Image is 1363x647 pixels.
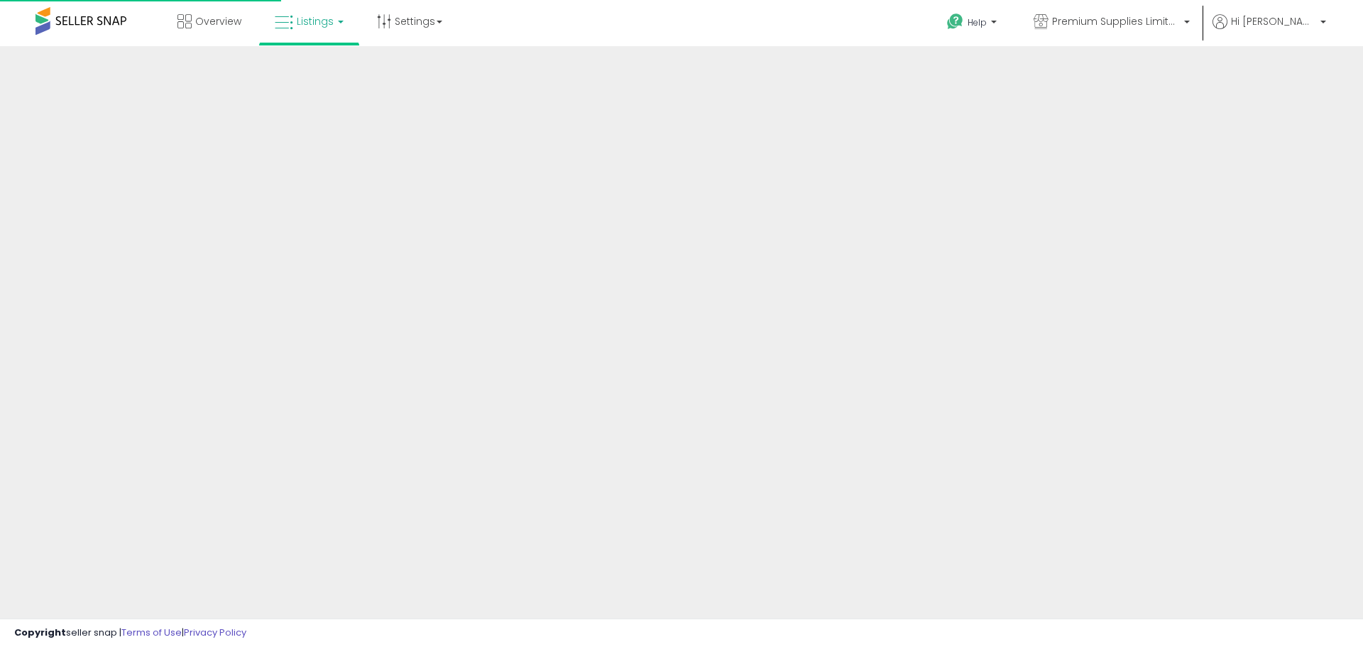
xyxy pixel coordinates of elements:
i: Get Help [946,13,964,31]
span: Premium Supplies Limited [1052,14,1180,28]
a: Help [936,2,1011,46]
span: Overview [195,14,241,28]
span: Hi [PERSON_NAME] [1231,14,1316,28]
a: Privacy Policy [184,626,246,639]
div: seller snap | | [14,626,246,640]
a: Hi [PERSON_NAME] [1213,14,1326,46]
span: Help [968,16,987,28]
strong: Copyright [14,626,66,639]
a: Terms of Use [121,626,182,639]
span: Listings [297,14,334,28]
